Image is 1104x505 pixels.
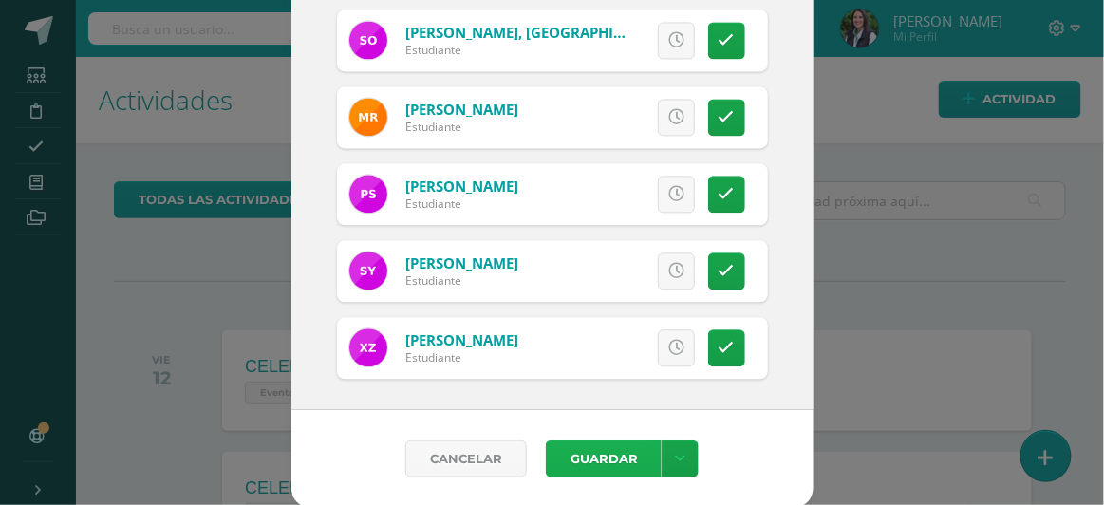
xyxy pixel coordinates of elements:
[349,22,387,60] img: a15401b38b9e1064da195b9466161357.png
[405,331,518,350] a: [PERSON_NAME]
[405,350,518,366] div: Estudiante
[405,101,518,120] a: [PERSON_NAME]
[349,329,387,367] img: 1b43e17fa1e0efb23473e23ca0cf3aa0.png
[349,99,387,137] img: aae286b55a7ba81d80ab903e6cf626f6.png
[405,273,518,290] div: Estudiante
[405,196,518,213] div: Estudiante
[349,252,387,290] img: 63d6df501fc4ed6051b78d9aa43bf338.png
[546,440,662,477] button: Guardar
[405,254,518,273] a: [PERSON_NAME]
[405,120,518,136] div: Estudiante
[405,43,633,59] div: Estudiante
[405,440,527,477] a: Cancelar
[405,178,518,196] a: [PERSON_NAME]
[349,176,387,214] img: d61d7448332d0d56eaee4f2542ad7567.png
[405,24,671,43] a: [PERSON_NAME], [GEOGRAPHIC_DATA]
